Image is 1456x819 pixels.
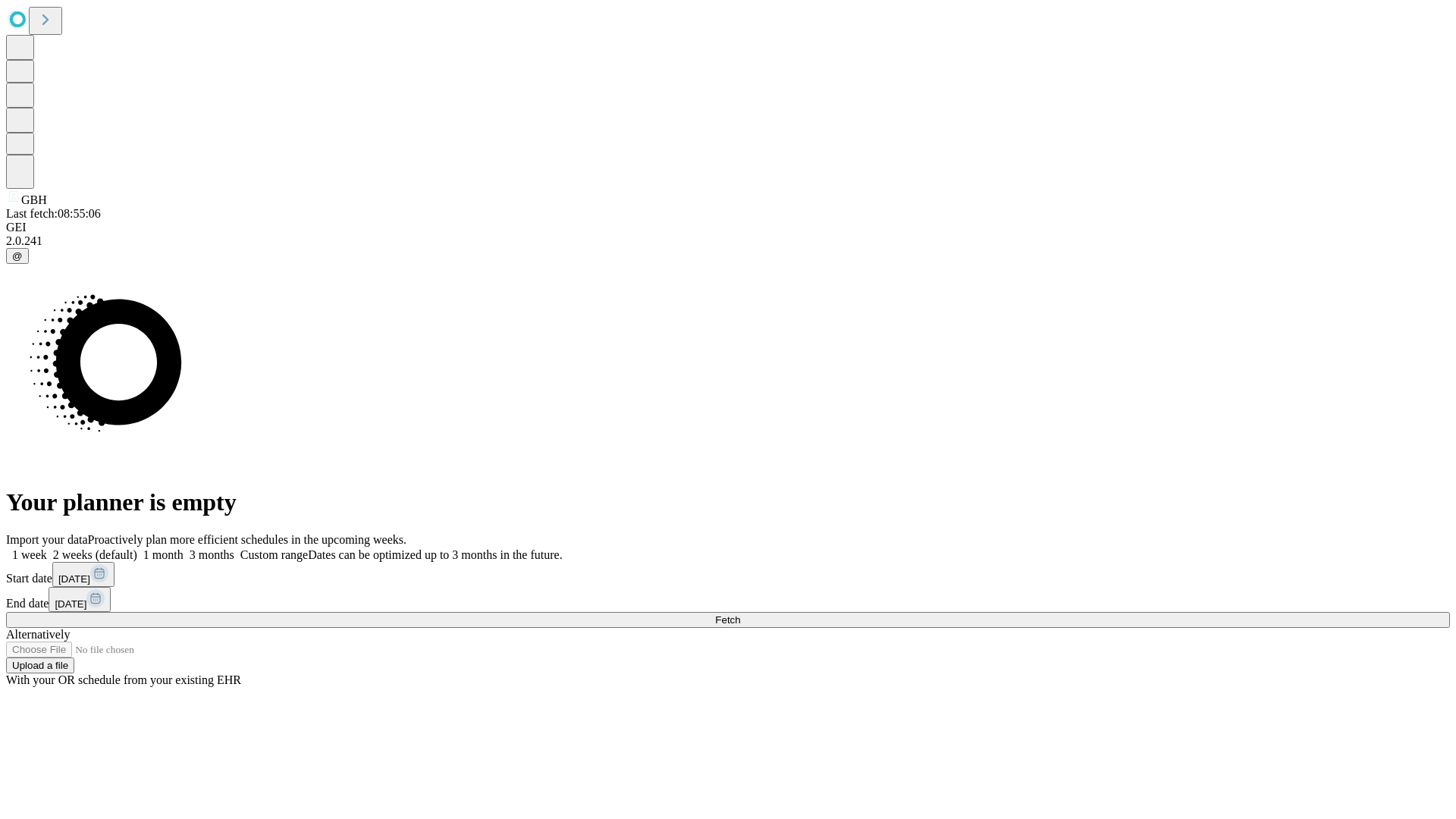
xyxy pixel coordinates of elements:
[143,548,184,561] span: 1 month
[190,548,234,561] span: 3 months
[308,548,562,561] span: Dates can be optimized up to 3 months in the future.
[52,562,115,587] button: [DATE]
[6,248,29,264] button: @
[6,207,101,220] span: Last fetch: 08:55:06
[6,562,1450,587] div: Start date
[21,193,47,206] span: GBH
[6,612,1450,628] button: Fetch
[6,628,70,641] span: Alternatively
[6,221,1450,234] div: GEI
[6,657,74,673] button: Upload a file
[715,614,740,626] span: Fetch
[6,587,1450,612] div: End date
[58,573,90,585] span: [DATE]
[6,488,1450,516] h1: Your planner is empty
[12,548,47,561] span: 1 week
[240,548,308,561] span: Custom range
[6,673,241,686] span: With your OR schedule from your existing EHR
[53,548,137,561] span: 2 weeks (default)
[88,533,406,546] span: Proactively plan more efficient schedules in the upcoming weeks.
[12,250,23,262] span: @
[49,587,111,612] button: [DATE]
[55,598,86,610] span: [DATE]
[6,533,88,546] span: Import your data
[6,234,1450,248] div: 2.0.241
